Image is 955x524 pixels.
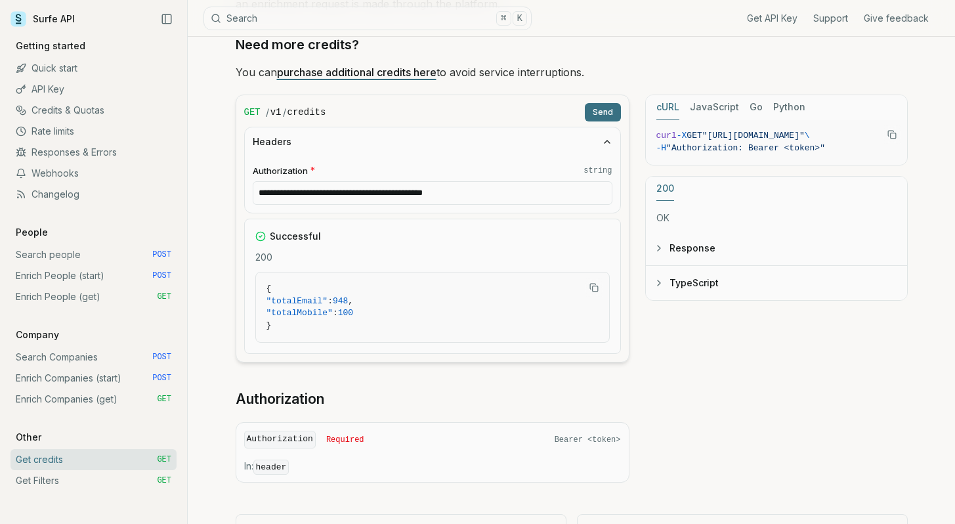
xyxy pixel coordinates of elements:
a: Webhooks [11,163,177,184]
button: Go [750,95,763,120]
button: Response [646,231,907,265]
button: Headers [245,127,620,156]
code: v1 [270,106,282,119]
button: Python [773,95,805,120]
a: Enrich People (start) POST [11,265,177,286]
span: "[URL][DOMAIN_NAME]" [702,131,805,141]
span: \ [805,131,810,141]
p: OK [656,211,897,225]
a: Enrich Companies (start) POST [11,368,177,389]
p: Getting started [11,39,91,53]
span: GET [157,454,171,465]
a: Get credits GET [11,449,177,470]
a: Need more credits? [236,34,359,55]
span: POST [152,271,171,281]
span: GET [157,394,171,404]
a: Quick start [11,58,177,79]
a: Give feedback [864,12,929,25]
span: -H [656,143,667,153]
p: 200 [255,251,610,264]
a: Changelog [11,184,177,205]
span: GET [687,131,702,141]
span: : [328,296,333,306]
a: Rate limits [11,121,177,142]
span: -X [677,131,687,141]
span: "totalEmail" [266,296,328,306]
span: GET [157,292,171,302]
span: { [266,284,272,294]
button: Copy Text [882,125,902,144]
a: Responses & Errors [11,142,177,163]
kbd: ⌘ [496,11,511,26]
span: curl [656,131,677,141]
a: Get API Key [747,12,797,25]
span: Bearer <token> [555,435,621,445]
button: 200 [656,177,674,201]
a: Enrich Companies (get) GET [11,389,177,410]
button: cURL [656,95,679,120]
button: TypeScript [646,266,907,300]
span: / [266,106,269,119]
a: Enrich People (get) GET [11,286,177,307]
code: credits [287,106,326,119]
p: People [11,226,53,239]
span: "Authorization: Bearer <token>" [666,143,825,153]
button: Search⌘K [203,7,532,30]
span: GET [157,475,171,486]
button: Collapse Sidebar [157,9,177,29]
span: Authorization [253,165,308,177]
p: Company [11,328,64,341]
a: Credits & Quotas [11,100,177,121]
button: Send [585,103,621,121]
span: / [283,106,286,119]
a: Authorization [236,390,324,408]
span: Required [326,435,364,445]
a: API Key [11,79,177,100]
span: 948 [333,296,348,306]
div: Successful [255,230,610,243]
span: } [266,320,272,330]
span: POST [152,250,171,260]
a: Support [813,12,848,25]
span: 100 [338,308,353,318]
span: , [348,296,353,306]
a: purchase additional credits here [277,66,436,79]
span: "totalMobile" [266,308,333,318]
kbd: K [513,11,527,26]
span: POST [152,373,171,383]
p: In: [244,460,621,474]
a: Get Filters GET [11,470,177,491]
code: Authorization [244,431,316,448]
a: Search people POST [11,244,177,265]
button: Copy Text [584,278,604,297]
code: string [584,165,612,176]
p: You can to avoid service interruptions. [236,63,908,81]
button: JavaScript [690,95,739,120]
a: Search Companies POST [11,347,177,368]
span: POST [152,352,171,362]
p: Other [11,431,47,444]
code: header [253,460,289,475]
a: Surfe API [11,9,75,29]
span: : [333,308,338,318]
span: GET [244,106,261,119]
